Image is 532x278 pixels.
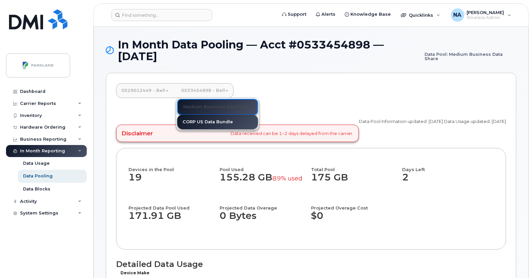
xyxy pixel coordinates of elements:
[425,39,516,61] small: Data Pool: Medium Business Data Share
[128,199,214,210] h4: Projected Data Pool Used
[116,260,506,269] h1: Detailed Data Usage
[273,174,303,182] small: 89% used
[120,271,150,275] label: Device Make
[128,160,220,172] h4: Devices in the Pool
[220,199,305,210] h4: Projected Data Overage
[311,160,396,172] h4: Total Pool
[177,99,258,115] a: Medium Business Data Share
[311,199,403,210] h4: Projected Overage Cost
[128,211,214,228] dd: 171.91 GB
[116,125,359,142] div: Data received can be 1–2 days delayed from the carrier.
[359,118,506,125] p: Data Pool Information updated: [DATE] Data Usage updated: [DATE]
[220,160,305,172] h4: Pool Used
[403,172,494,189] dd: 2
[106,39,516,62] h1: In Month Data Pooling — Acct #0533454898 — [DATE]
[177,115,258,129] a: CORP US Data Bundle
[128,172,220,189] dd: 19
[121,130,153,137] h4: Disclaimer
[176,83,234,98] a: 0533454898 - Bell
[220,172,305,189] dd: 155.28 GB
[116,83,174,98] a: 0529012449 - Bell
[311,172,396,189] dd: 175 GB
[311,211,403,228] dd: $0
[220,211,305,228] dd: 0 Bytes
[403,160,494,172] h4: Days Left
